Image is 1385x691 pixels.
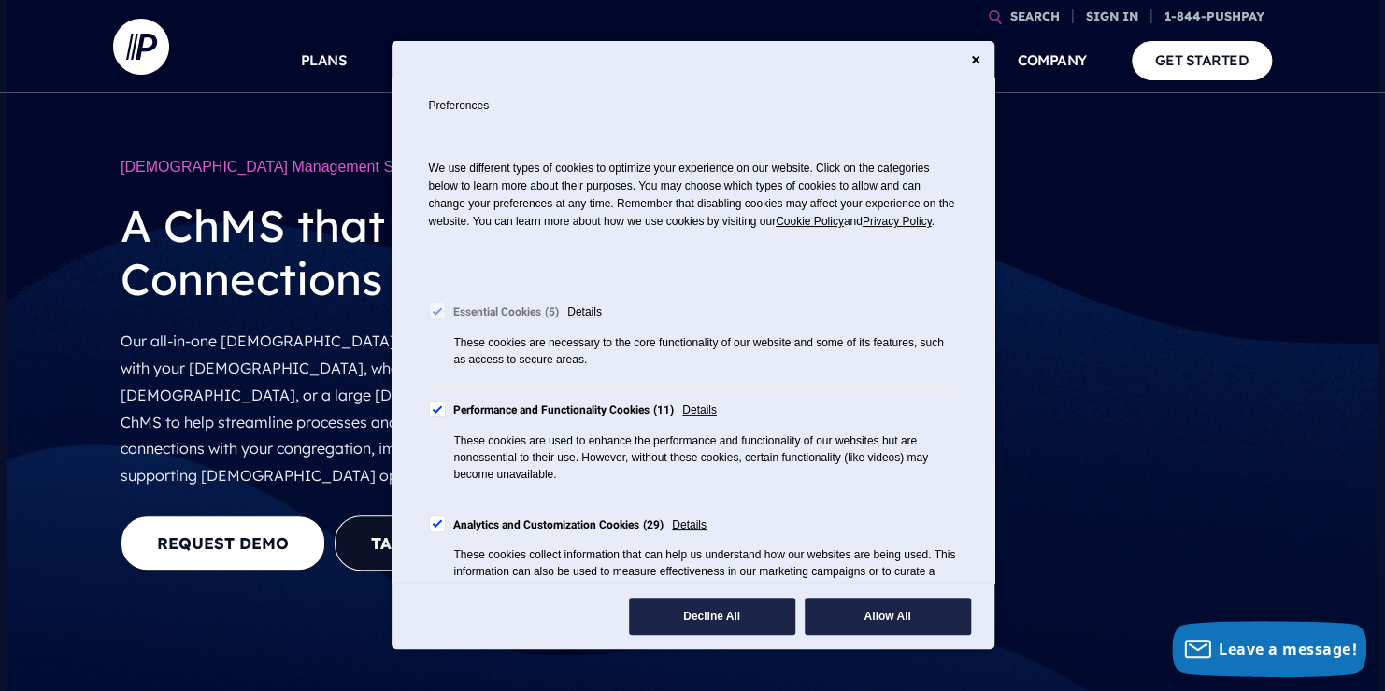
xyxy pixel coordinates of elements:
div: 11 [653,401,674,421]
div: 5 [545,303,559,323]
div: Analytics and Customization Cookies [453,515,664,536]
h2: Preferences [429,78,957,133]
div: Essential Cookies [453,303,560,323]
div: These cookies collect information that can help us understand how our websites are being used. Th... [454,546,957,597]
span: Details [672,515,707,536]
div: 29 [643,515,664,536]
span: Leave a message! [1219,639,1357,659]
div: These cookies are used to enhance the performance and functionality of our websites but are nones... [454,432,957,483]
a: Privacy Policy [863,215,932,228]
button: Leave a message! [1172,621,1366,677]
div: Cookie Consent Preferences [392,41,994,649]
p: We use different types of cookies to optimize your experience on our website. Click on the catego... [429,152,957,259]
span: Cookie Policy [776,215,844,228]
button: Close [971,55,980,64]
div: These cookies are necessary to the core functionality of our website and some of its features, su... [454,334,957,368]
button: Allow All [805,598,971,635]
button: Decline All [629,598,795,635]
span: Details [567,303,602,323]
div: Performance and Functionality Cookies [453,401,675,421]
span: Details [682,401,717,421]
